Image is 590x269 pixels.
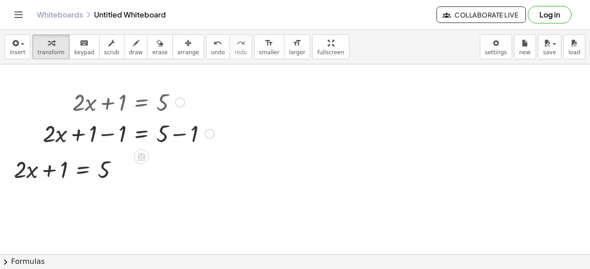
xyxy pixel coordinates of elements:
button: arrange [172,34,204,59]
span: keypad [74,49,94,56]
button: keyboardkeypad [69,34,100,59]
span: fullscreen [317,49,344,56]
button: Toggle navigation [11,7,26,22]
span: load [568,49,580,56]
span: transform [37,49,65,56]
button: draw [124,34,148,59]
div: Apply the same math to both sides of the equation [134,149,149,164]
button: undoundo [206,34,230,59]
button: Collaborate Live [437,6,526,23]
span: settings [485,49,507,56]
button: settings [480,34,512,59]
button: scrub [99,34,124,59]
button: erase [147,34,172,59]
i: format_size [293,38,301,49]
a: Whiteboards [37,10,83,19]
i: undo [213,38,222,49]
button: insert [5,34,30,59]
i: format_size [265,38,273,49]
span: undo [211,49,225,56]
span: draw [129,49,143,56]
i: redo [236,38,245,49]
button: new [514,34,536,59]
span: larger [289,49,305,56]
span: scrub [104,49,119,56]
button: load [563,34,585,59]
span: new [519,49,531,56]
span: redo [235,49,247,56]
span: insert [10,49,25,56]
span: erase [152,49,167,56]
span: arrange [177,49,199,56]
i: keyboard [80,38,88,49]
span: smaller [259,49,279,56]
button: format_sizelarger [284,34,310,59]
button: fullscreen [312,34,349,59]
button: save [538,34,561,59]
button: format_sizesmaller [254,34,284,59]
span: save [543,49,556,56]
button: Log in [528,6,572,23]
button: transform [32,34,70,59]
button: redoredo [230,34,252,59]
span: Collaborate Live [444,11,518,19]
